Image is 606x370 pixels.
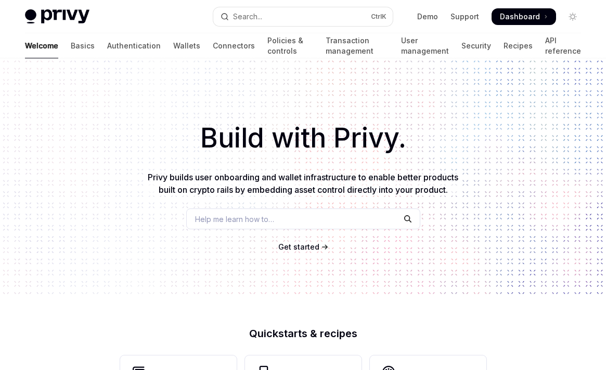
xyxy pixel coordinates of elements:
span: Dashboard [500,11,540,22]
span: Ctrl K [371,13,386,21]
a: Connectors [213,33,255,58]
a: Welcome [25,33,58,58]
a: Policies & controls [267,33,313,58]
a: Demo [417,11,438,22]
a: Security [461,33,491,58]
a: API reference [545,33,581,58]
a: Authentication [107,33,161,58]
a: User management [401,33,449,58]
span: Get started [278,242,319,251]
button: Open search [213,7,393,26]
a: Transaction management [326,33,389,58]
div: Search... [233,10,262,23]
a: Dashboard [492,8,556,25]
button: Toggle dark mode [564,8,581,25]
span: Privy builds user onboarding and wallet infrastructure to enable better products built on crypto ... [148,172,458,195]
h2: Quickstarts & recipes [120,328,486,339]
img: light logo [25,9,89,24]
a: Support [450,11,479,22]
a: Recipes [504,33,533,58]
a: Get started [278,242,319,252]
a: Wallets [173,33,200,58]
h1: Build with Privy. [17,118,589,158]
a: Basics [71,33,95,58]
span: Help me learn how to… [195,214,274,225]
